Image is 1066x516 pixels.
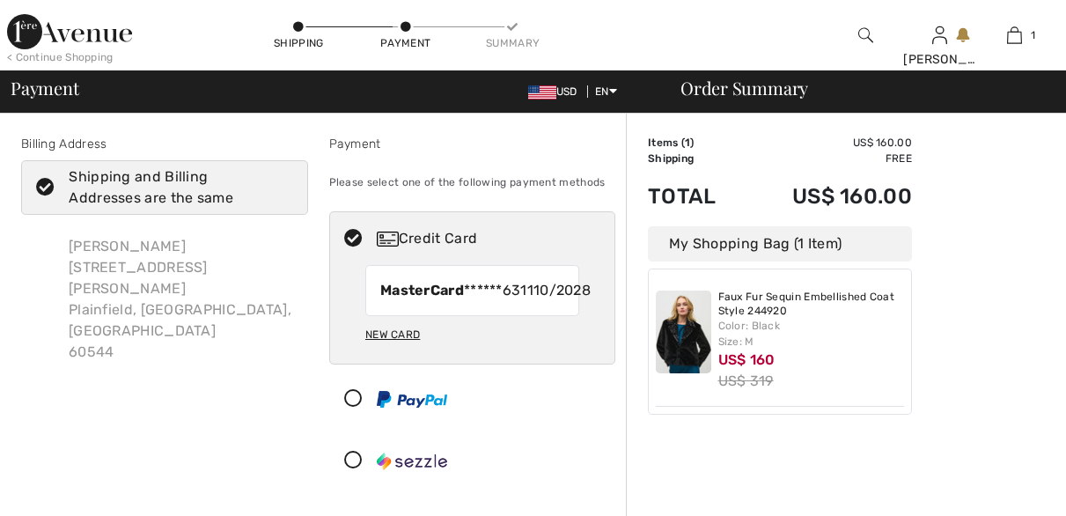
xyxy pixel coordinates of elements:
[528,85,556,100] img: US Dollar
[380,282,464,299] strong: MasterCard
[932,25,947,46] img: My Info
[533,280,591,301] span: 10/2028
[1031,27,1035,43] span: 1
[648,135,744,151] td: Items ( )
[377,228,603,249] div: Credit Card
[528,85,584,98] span: USD
[69,166,281,209] div: Shipping and Billing Addresses are the same
[648,226,912,262] div: My Shopping Bag (1 Item)
[744,151,912,166] td: Free
[379,35,432,51] div: Payment
[486,35,539,51] div: Summary
[656,291,711,373] img: Faux Fur Sequin Embellished Coat Style 244920
[55,222,308,377] div: [PERSON_NAME] [STREET_ADDRESS][PERSON_NAME] Plainfield, [GEOGRAPHIC_DATA], [GEOGRAPHIC_DATA] 60544
[718,291,905,318] a: Faux Fur Sequin Embellished Coat Style 244920
[858,25,873,46] img: search the website
[685,136,690,149] span: 1
[272,35,325,51] div: Shipping
[648,151,744,166] td: Shipping
[21,135,308,153] div: Billing Address
[7,49,114,65] div: < Continue Shopping
[932,26,947,43] a: Sign In
[718,372,774,389] s: US$ 319
[329,160,616,204] div: Please select one of the following payment methods
[718,351,776,368] span: US$ 160
[903,50,976,69] div: [PERSON_NAME]
[744,135,912,151] td: US$ 160.00
[377,391,447,408] img: PayPal
[1007,25,1022,46] img: My Bag
[718,318,905,350] div: Color: Black Size: M
[377,453,447,470] img: Sezzle
[365,320,420,350] div: New Card
[978,25,1051,46] a: 1
[595,85,617,98] span: EN
[659,79,1055,97] div: Order Summary
[744,166,912,226] td: US$ 160.00
[11,79,78,97] span: Payment
[7,14,132,49] img: 1ère Avenue
[329,135,616,153] div: Payment
[377,232,399,247] img: Credit Card
[648,166,744,226] td: Total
